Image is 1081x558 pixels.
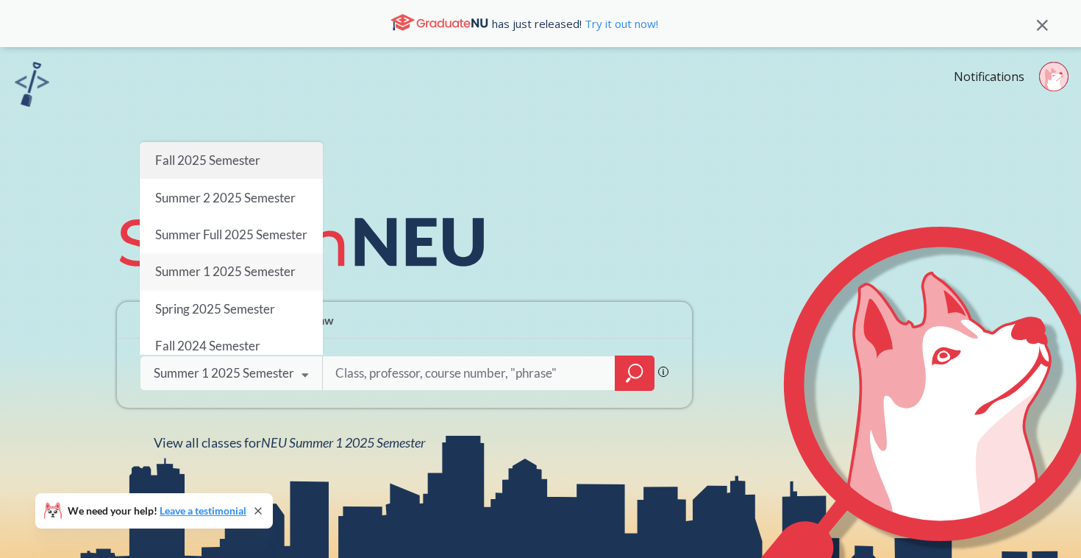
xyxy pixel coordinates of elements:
span: Summer Full 2025 Semester [155,227,307,242]
svg: magnifying glass [626,363,643,384]
span: Summer 1 2025 Semester [155,264,296,280]
input: Class, professor, course number, "phrase" [334,358,604,389]
a: Leave a testimonial [160,504,246,517]
span: Spring 2025 Semester [155,301,275,317]
span: Fall 2025 Semester [155,152,260,168]
span: NEU Summer 1 2025 Semester [261,434,425,451]
span: Law [313,311,334,328]
a: Notifications [954,68,1024,85]
span: We need your help! [68,506,246,516]
span: Fall 2024 Semester [155,338,260,353]
div: Summer 1 2025 Semester [154,365,294,381]
div: magnifying glass [615,356,654,391]
a: sandbox logo [15,62,49,111]
img: sandbox logo [15,62,49,107]
span: Summer 2 2025 Semester [155,190,296,205]
a: Try it out now! [582,16,658,31]
span: has just released! [492,15,658,32]
span: View all classes for [154,434,425,451]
